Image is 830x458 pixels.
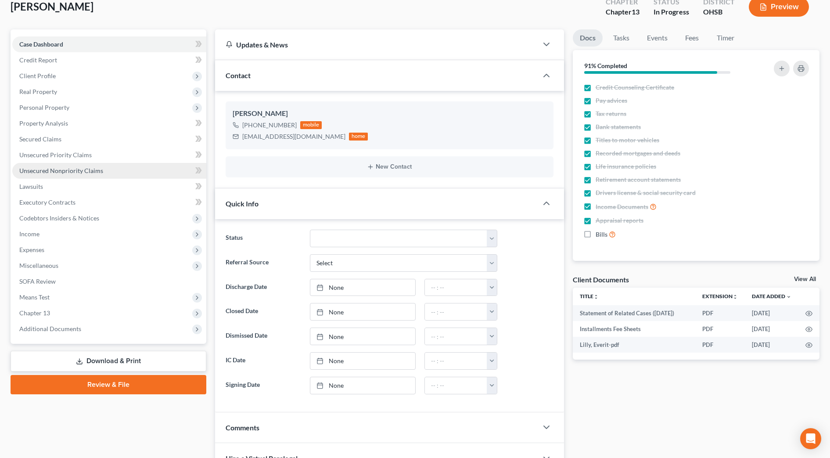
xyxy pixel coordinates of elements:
span: Recorded mortgages and deeds [596,149,680,158]
a: Executory Contracts [12,195,206,210]
a: Unsecured Priority Claims [12,147,206,163]
span: Real Property [19,88,57,95]
a: Date Added expand_more [752,293,791,299]
span: Executory Contracts [19,198,75,206]
span: Expenses [19,246,44,253]
a: Fees [678,29,706,47]
label: Signing Date [221,377,305,394]
td: PDF [695,321,745,337]
label: Referral Source [221,254,305,272]
input: -- : -- [425,353,487,369]
div: OHSB [703,7,735,17]
a: View All [794,276,816,282]
a: Unsecured Nonpriority Claims [12,163,206,179]
a: Docs [573,29,603,47]
span: Tax returns [596,109,626,118]
input: -- : -- [425,328,487,345]
label: Closed Date [221,303,305,321]
a: Extensionunfold_more [702,293,738,299]
div: Open Intercom Messenger [800,428,821,449]
span: Life insurance policies [596,162,656,171]
span: Income [19,230,40,238]
span: Quick Info [226,199,259,208]
div: [PERSON_NAME] [233,108,546,119]
strong: 91% Completed [584,62,627,69]
div: [EMAIL_ADDRESS][DOMAIN_NAME] [242,132,345,141]
div: mobile [300,121,322,129]
input: -- : -- [425,303,487,320]
span: Means Test [19,293,50,301]
span: Chapter 13 [19,309,50,317]
label: Dismissed Date [221,328,305,345]
span: 13 [632,7,640,16]
a: Events [640,29,675,47]
a: Timer [710,29,741,47]
span: Comments [226,423,259,432]
span: Appraisal reports [596,216,643,225]
td: Lilly, Everit-pdf [573,337,695,353]
a: Secured Claims [12,131,206,147]
span: Additional Documents [19,325,81,332]
span: Secured Claims [19,135,61,143]
a: Tasks [606,29,636,47]
span: Pay advices [596,96,627,105]
td: [DATE] [745,321,798,337]
a: Credit Report [12,52,206,68]
span: Codebtors Insiders & Notices [19,214,99,222]
a: None [310,279,415,296]
span: Miscellaneous [19,262,58,269]
td: Statement of Related Cases ([DATE]) [573,305,695,321]
span: Contact [226,71,251,79]
td: PDF [695,337,745,353]
a: Lawsuits [12,179,206,195]
span: Retirement account statements [596,175,681,184]
span: Bills [596,230,607,239]
a: Property Analysis [12,115,206,131]
label: Discharge Date [221,279,305,296]
span: Income Documents [596,202,648,211]
a: Case Dashboard [12,36,206,52]
a: Titleunfold_more [580,293,599,299]
td: PDF [695,305,745,321]
i: expand_more [786,294,791,299]
button: New Contact [233,163,546,170]
td: [DATE] [745,337,798,353]
span: Credit Counseling Certificate [596,83,674,92]
div: Chapter [606,7,640,17]
div: [PHONE_NUMBER] [242,121,297,130]
span: Unsecured Nonpriority Claims [19,167,103,174]
a: None [310,303,415,320]
div: home [349,133,368,141]
input: -- : -- [425,377,487,394]
span: Titles to motor vehicles [596,136,659,144]
span: Case Dashboard [19,40,63,48]
a: None [310,377,415,394]
span: Lawsuits [19,183,43,190]
div: Client Documents [573,275,629,284]
a: SOFA Review [12,274,206,289]
input: -- : -- [425,279,487,296]
td: Installments Fee Sheets [573,321,695,337]
span: Personal Property [19,104,69,111]
span: SOFA Review [19,278,56,285]
a: Download & Print [11,351,206,371]
i: unfold_more [733,294,738,299]
label: IC Date [221,352,305,370]
td: [DATE] [745,305,798,321]
div: In Progress [654,7,689,17]
span: Credit Report [19,56,57,64]
span: Property Analysis [19,119,68,127]
i: unfold_more [593,294,599,299]
label: Status [221,230,305,247]
a: None [310,328,415,345]
span: Drivers license & social security card [596,188,696,197]
div: Updates & News [226,40,527,49]
span: Client Profile [19,72,56,79]
span: Unsecured Priority Claims [19,151,92,159]
a: Review & File [11,375,206,394]
span: Bank statements [596,123,641,131]
a: None [310,353,415,369]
